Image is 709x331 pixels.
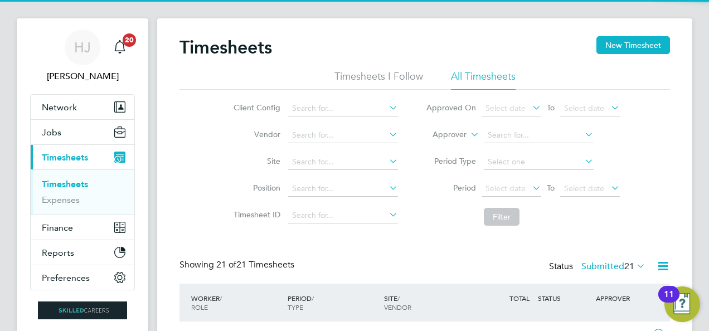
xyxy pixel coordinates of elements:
span: Select date [564,103,604,113]
span: TYPE [288,303,303,311]
label: Client Config [230,103,280,113]
a: Expenses [42,194,80,205]
div: STATUS [535,288,593,308]
input: Search for... [288,181,398,197]
button: Reports [31,240,134,265]
label: Position [230,183,280,193]
div: SITE [381,288,478,317]
span: VENDOR [384,303,411,311]
label: Site [230,156,280,166]
span: Preferences [42,272,90,283]
span: / [312,294,314,303]
span: Jobs [42,127,61,138]
span: HJ [74,40,91,55]
span: Timesheets [42,152,88,163]
div: PERIOD [285,288,381,317]
span: TOTAL [509,294,530,303]
button: Network [31,95,134,119]
a: HJ[PERSON_NAME] [30,30,135,83]
button: Timesheets [31,145,134,169]
input: Search for... [288,128,398,143]
input: Search for... [484,128,594,143]
input: Select one [484,154,594,170]
input: Search for... [288,208,398,223]
span: Select date [485,183,526,193]
li: All Timesheets [451,70,516,90]
label: Approver [416,129,467,140]
img: skilledcareers-logo-retina.png [38,301,127,319]
div: Showing [179,259,297,271]
span: Holly Jones [30,70,135,83]
label: Period Type [426,156,476,166]
h2: Timesheets [179,36,272,59]
a: Go to home page [30,301,135,319]
a: 20 [109,30,131,65]
a: Timesheets [42,179,88,189]
button: New Timesheet [596,36,670,54]
div: 11 [664,294,674,309]
button: Preferences [31,265,134,290]
span: 21 of [216,259,236,270]
div: Timesheets [31,169,134,215]
span: / [397,294,400,303]
span: 21 [624,261,634,272]
span: Network [42,102,77,113]
button: Filter [484,208,519,226]
button: Open Resource Center, 11 new notifications [664,286,700,322]
span: ROLE [191,303,208,311]
span: 20 [123,33,136,47]
span: To [543,100,558,115]
span: Select date [564,183,604,193]
input: Search for... [288,154,398,170]
label: Submitted [581,261,645,272]
span: Finance [42,222,73,233]
label: Timesheet ID [230,210,280,220]
label: Approved On [426,103,476,113]
button: Finance [31,215,134,240]
input: Search for... [288,101,398,116]
span: Select date [485,103,526,113]
span: 21 Timesheets [216,259,294,270]
label: Period [426,183,476,193]
span: / [220,294,222,303]
div: APPROVER [593,288,651,308]
button: Jobs [31,120,134,144]
span: Reports [42,247,74,258]
li: Timesheets I Follow [334,70,423,90]
label: Vendor [230,129,280,139]
span: To [543,181,558,195]
div: Status [549,259,648,275]
div: WORKER [188,288,285,317]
